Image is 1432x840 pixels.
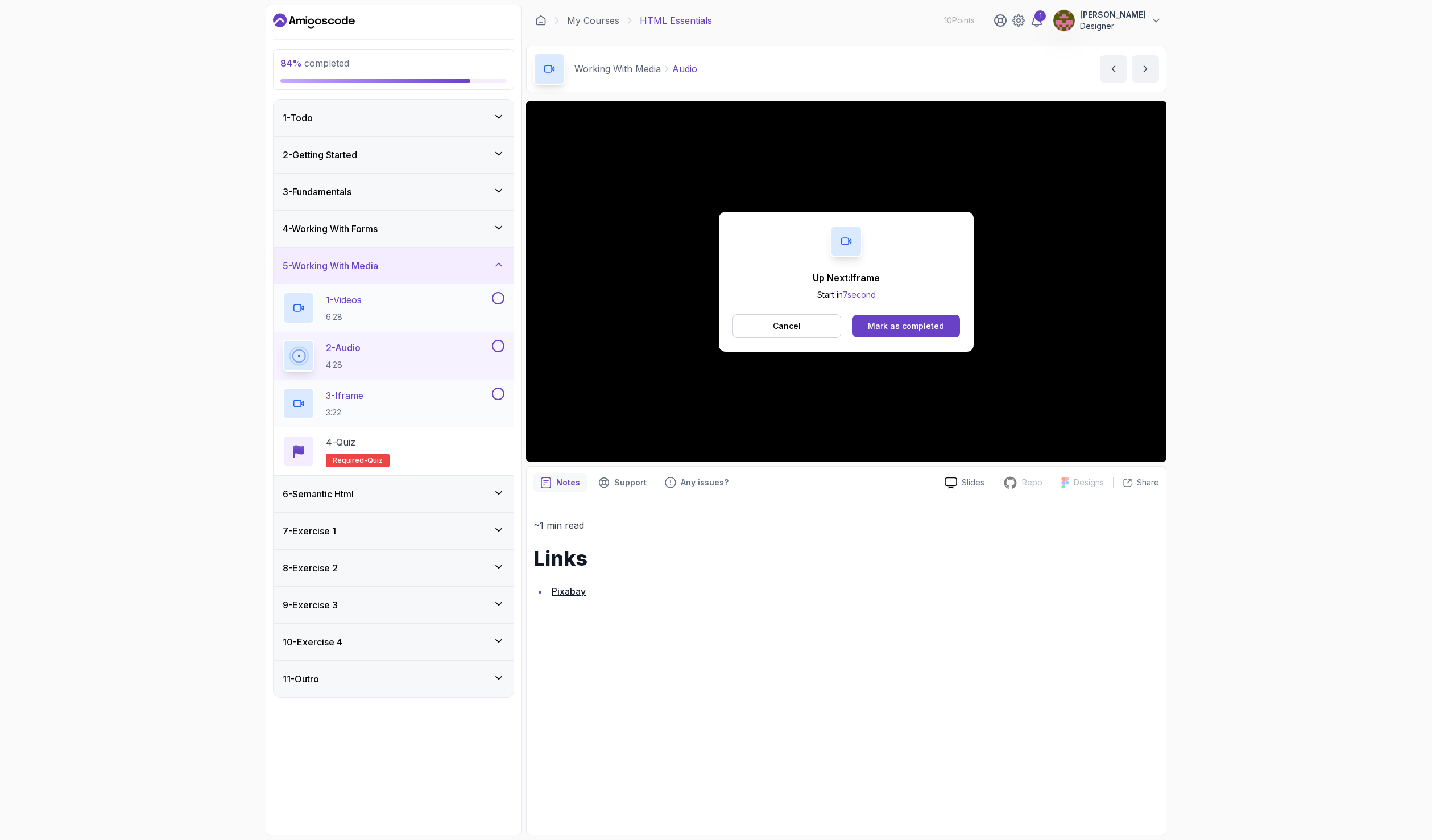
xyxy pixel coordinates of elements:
span: quiz [367,456,383,465]
button: previous content [1100,55,1127,83]
a: My Courses [567,14,619,27]
p: Support [614,477,647,488]
button: 3-Iframe3:22 [283,388,504,419]
button: Feedback button [658,473,735,492]
button: 7-Exercise 1 [274,513,514,549]
p: Audio [672,62,697,76]
button: 4-QuizRequired-quiz [283,435,504,467]
p: 6:28 [326,311,362,323]
iframe: 2 - Audio [526,101,1166,462]
h3: 9 - Exercise 3 [283,598,338,612]
p: 1 - Videos [326,293,362,307]
p: Notes [556,477,580,488]
p: 3 - Iframe [326,389,363,402]
p: 2 - Audio [326,341,361,355]
button: 8-Exercise 2 [274,550,514,586]
p: Any issues? [681,477,729,488]
div: Mark as completed [868,320,944,332]
div: 1 [1034,10,1046,22]
h3: 5 - Working With Media [283,259,378,273]
button: 4-Working With Forms [274,211,514,247]
a: Pixabay [552,586,586,597]
p: Working With Media [574,62,661,76]
button: Cancel [732,314,841,338]
span: 84 % [280,57,302,69]
a: Dashboard [273,12,355,30]
h3: 10 - Exercise 4 [283,635,342,649]
img: user profile image [1053,10,1075,31]
h3: 2 - Getting Started [283,148,357,162]
p: 3:22 [326,407,363,418]
p: ~1 min read [533,517,1159,533]
h3: 4 - Working With Forms [283,222,378,236]
a: Dashboard [535,15,547,26]
p: Up Next: Iframe [813,271,880,285]
h3: 7 - Exercise 1 [283,524,336,538]
p: Repo [1022,477,1042,488]
button: 1-Todo [274,100,514,136]
button: 2-Getting Started [274,137,514,173]
a: 1 [1030,14,1044,27]
p: 4 - Quiz [326,435,355,449]
p: Designs [1074,477,1104,488]
h3: 8 - Exercise 2 [283,561,338,575]
h3: 11 - Outro [283,672,319,686]
button: 11-Outro [274,661,514,697]
button: 5-Working With Media [274,248,514,284]
span: Required- [333,456,367,465]
button: 6-Semantic Html [274,476,514,512]
button: next content [1132,55,1159,83]
button: notes button [533,473,587,492]
p: [PERSON_NAME] [1080,9,1146,20]
button: 1-Videos6:28 [283,292,504,324]
h3: 6 - Semantic Html [283,487,354,501]
p: Slides [962,477,984,488]
button: Support button [591,473,653,492]
h3: 1 - Todo [283,111,313,125]
p: Start in [813,289,880,300]
span: completed [280,57,349,69]
button: 10-Exercise 4 [274,624,514,660]
p: Cancel [773,320,801,332]
p: Designer [1080,20,1146,32]
h1: Links [533,547,1159,570]
button: Mark as completed [852,315,960,337]
span: 7 second [843,290,876,299]
p: Share [1137,477,1159,488]
button: 9-Exercise 3 [274,587,514,623]
p: 10 Points [944,15,975,26]
button: user profile image[PERSON_NAME]Designer [1053,9,1162,32]
p: 4:28 [326,359,361,370]
h3: 3 - Fundamentals [283,185,351,199]
button: Share [1113,477,1159,488]
a: Slides [936,477,994,489]
button: 3-Fundamentals [274,174,514,210]
button: 2-Audio4:28 [283,340,504,372]
p: HTML Essentials [640,14,712,27]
